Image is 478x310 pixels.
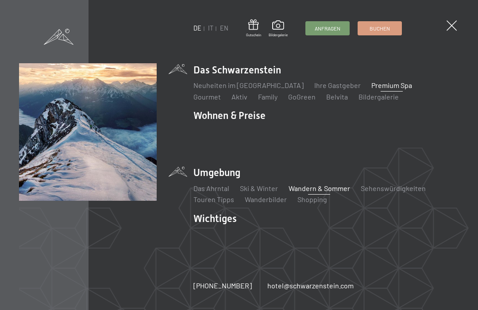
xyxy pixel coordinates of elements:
a: Wandern & Sommer [289,184,350,192]
a: Wanderbilder [245,195,287,203]
a: GoGreen [288,92,316,101]
a: Premium Spa [371,81,412,89]
a: IT [208,24,213,32]
a: Touren Tipps [193,195,234,203]
a: Ski & Winter [240,184,278,192]
a: DE [193,24,201,32]
a: Sehenswürdigkeiten [361,184,426,192]
span: [PHONE_NUMBER] [193,281,252,290]
span: Bildergalerie [269,33,288,38]
a: Bildergalerie [269,20,288,37]
a: Family [258,92,278,101]
a: Neuheiten im [GEOGRAPHIC_DATA] [193,81,304,89]
a: Gourmet [193,92,221,101]
a: [PHONE_NUMBER] [193,281,252,291]
a: Ihre Gastgeber [314,81,361,89]
a: Bildergalerie [358,92,399,101]
a: Aktiv [231,92,247,101]
a: EN [220,24,228,32]
a: Anfragen [306,22,349,35]
a: Gutschein [246,19,261,38]
a: Belvita [326,92,348,101]
a: Buchen [358,22,401,35]
a: Das Ahrntal [193,184,229,192]
span: Buchen [370,25,390,32]
a: hotel@schwarzenstein.com [267,281,354,291]
span: Gutschein [246,33,261,38]
span: Anfragen [315,25,340,32]
a: Shopping [297,195,327,203]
